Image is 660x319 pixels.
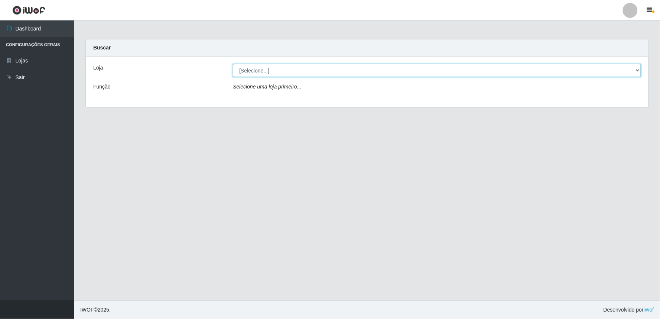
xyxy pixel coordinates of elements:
[233,84,301,90] i: Selecione uma loja primeiro...
[604,306,654,314] span: Desenvolvido por
[80,307,94,313] span: IWOF
[80,306,111,314] span: © 2025 .
[93,64,103,72] label: Loja
[93,45,111,51] strong: Buscar
[12,6,45,15] img: CoreUI Logo
[93,83,111,91] label: Função
[644,307,654,313] a: iWof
